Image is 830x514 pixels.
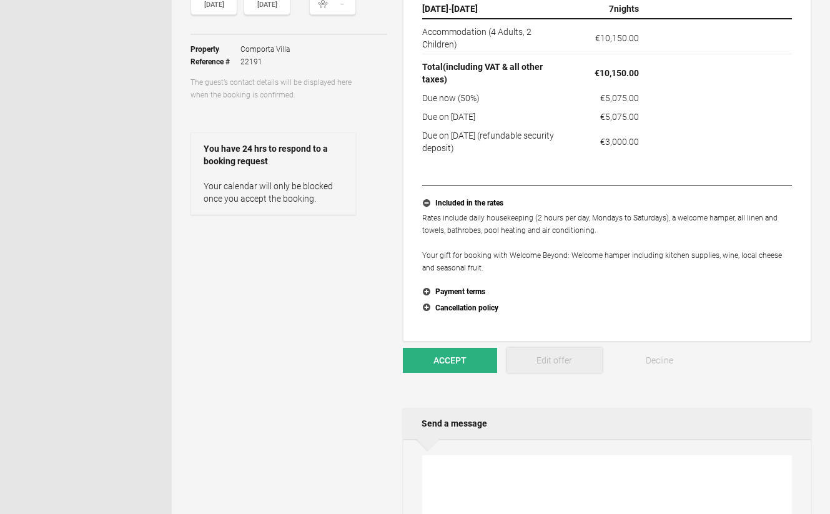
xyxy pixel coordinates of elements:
td: Due on [DATE] [422,107,570,126]
a: Edit offer [507,348,601,373]
flynt-currency: €3,000.00 [600,137,639,147]
flynt-currency: €5,075.00 [600,112,639,122]
flynt-currency: €5,075.00 [600,93,639,103]
button: Included in the rates [422,195,792,212]
button: Decline [612,348,706,373]
flynt-currency: €10,150.00 [595,68,639,78]
strong: Property [190,43,240,56]
strong: Reference # [190,56,240,68]
button: Accept [403,348,497,373]
span: [DATE] [422,4,448,14]
p: The guest’s contact details will be displayed here when the booking is confirmed. [190,76,356,101]
td: Accommodation (4 Adults, 2 Children) [422,19,570,54]
span: [DATE] [452,4,478,14]
span: 22191 [240,56,290,68]
td: Due now (50%) [422,89,570,107]
strong: You have 24 hrs to respond to a booking request [204,142,343,167]
button: Payment terms [422,284,792,300]
span: (including VAT & all other taxes) [422,62,543,84]
span: 7 [609,4,614,14]
h2: Send a message [403,408,811,439]
button: Cancellation policy [422,300,792,317]
td: Due on [DATE] (refundable security deposit) [422,126,570,154]
p: Your calendar will only be blocked once you accept the booking. [204,180,343,205]
flynt-currency: €10,150.00 [595,33,639,43]
span: Accept [433,355,467,365]
span: Comporta Villa [240,43,290,56]
p: Rates include daily housekeeping (2 hours per day, Mondays to Saturdays), a welcome hamper, all l... [422,212,792,274]
th: Total [422,54,570,89]
span: Decline [646,355,673,365]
